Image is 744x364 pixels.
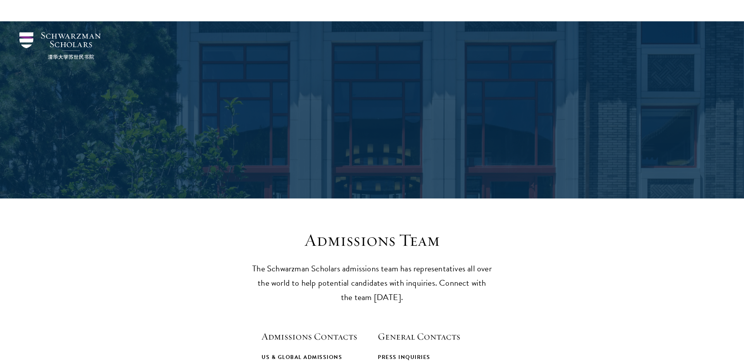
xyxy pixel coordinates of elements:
[378,352,482,362] div: Press Inquiries
[252,262,492,305] p: The Schwarzman Scholars admissions team has representatives all over the world to help potential ...
[262,330,366,343] h5: Admissions Contacts
[252,229,492,251] h3: Admissions Team
[378,330,482,343] h5: General Contacts
[19,32,101,59] img: Schwarzman Scholars
[262,352,366,362] div: US & Global Admissions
